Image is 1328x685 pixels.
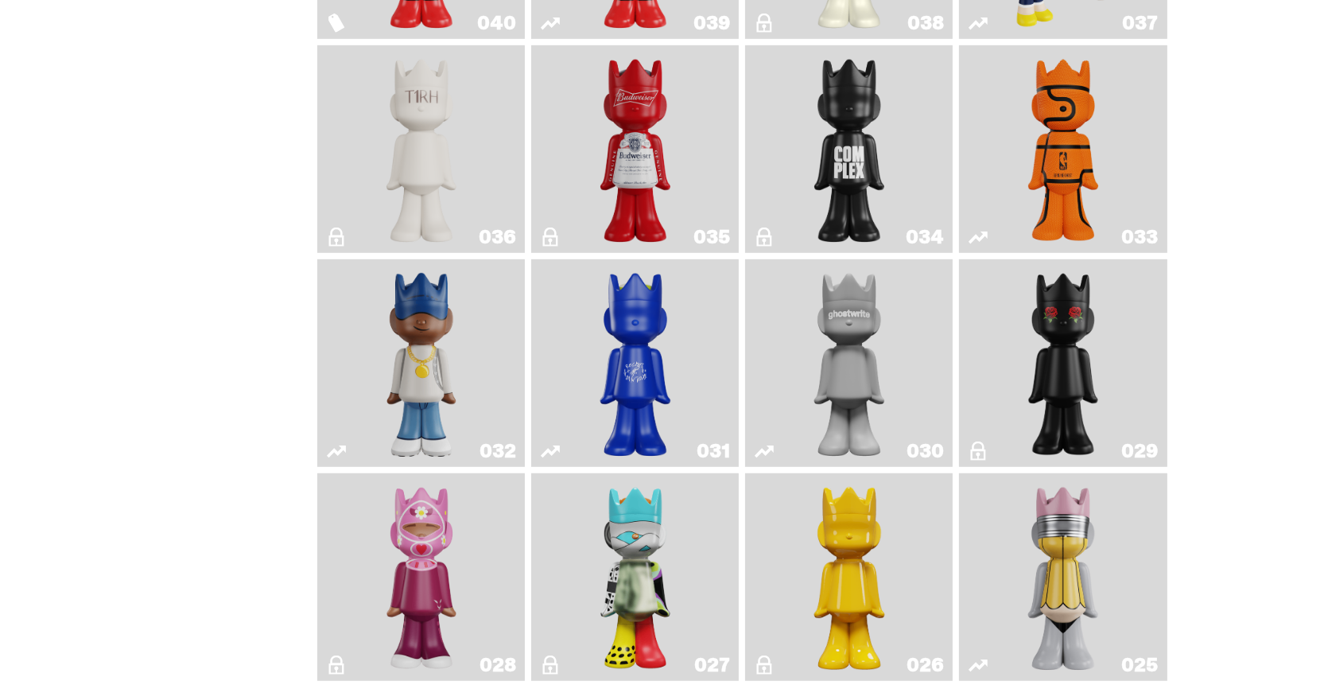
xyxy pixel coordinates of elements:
img: Game Ball [1021,52,1105,247]
a: The1RoomButler [327,52,515,247]
a: Swingman [327,266,515,461]
a: Game Ball [969,52,1157,247]
img: Swingman [367,266,476,461]
a: Schrödinger's ghost: New Dawn [755,480,943,675]
div: 030 [907,442,943,461]
div: 040 [477,14,515,33]
div: 037 [1122,14,1157,33]
a: The King of ghosts [541,52,729,247]
img: The King of ghosts [593,52,678,247]
a: Grand Prix [327,480,515,675]
img: One [794,266,904,461]
a: Landon [969,266,1157,461]
div: 038 [907,14,943,33]
a: Complex [755,52,943,247]
div: 025 [1121,656,1157,675]
div: 027 [694,656,729,675]
div: 039 [693,14,729,33]
a: What The MSCHF [541,480,729,675]
a: No. 2 Pencil [969,480,1157,675]
div: 035 [693,228,729,247]
div: 031 [697,442,729,461]
img: Complex [807,52,891,247]
img: Landon [1021,266,1105,461]
img: No. 2 Pencil [1008,480,1118,675]
img: Schrödinger's ghost: New Dawn [794,480,904,675]
div: 026 [907,656,943,675]
a: Latte [541,266,729,461]
div: 032 [480,442,515,461]
img: The1RoomButler [379,52,464,247]
a: One [755,266,943,461]
div: 034 [906,228,943,247]
div: 036 [479,228,515,247]
img: Latte [581,266,690,461]
div: 029 [1121,442,1157,461]
div: 028 [480,656,515,675]
img: Grand Prix [379,480,464,675]
div: 033 [1121,228,1157,247]
img: What The MSCHF [593,480,678,675]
